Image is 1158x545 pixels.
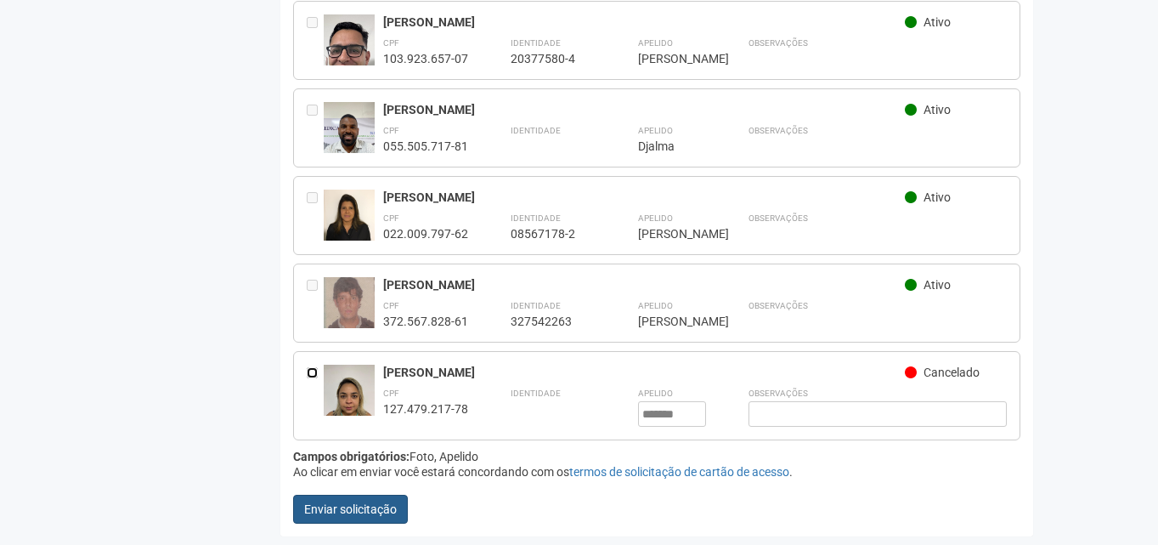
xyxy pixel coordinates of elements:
strong: CPF [383,126,399,135]
div: Djalma [638,139,706,154]
div: [PERSON_NAME] [638,314,706,329]
div: 055.505.717-81 [383,139,468,154]
strong: CPF [383,213,399,223]
span: Ativo [924,103,951,116]
div: 372.567.828-61 [383,314,468,329]
strong: Apelido [638,389,673,398]
div: [PERSON_NAME] [383,277,906,292]
strong: Campos obrigatórios: [293,450,410,463]
div: Entre em contato com a Aministração para solicitar o cancelamento ou 2a via [307,190,324,241]
strong: Observações [748,389,808,398]
div: [PERSON_NAME] [638,51,706,66]
div: 127.479.217-78 [383,401,468,417]
strong: CPF [383,301,399,310]
div: [PERSON_NAME] [383,190,906,205]
span: Ativo [924,15,951,29]
strong: Apelido [638,213,673,223]
strong: Identidade [511,301,561,310]
strong: Observações [748,301,808,310]
div: 022.009.797-62 [383,226,468,241]
strong: Identidade [511,38,561,48]
div: 103.923.657-07 [383,51,468,66]
div: Entre em contato com a Aministração para solicitar o cancelamento ou 2a via [307,277,324,329]
strong: CPF [383,38,399,48]
span: Ativo [924,278,951,292]
div: 327542263 [511,314,596,329]
img: user.jpg [324,277,375,328]
div: Ao clicar em enviar você estará concordando com os . [293,464,1021,480]
div: 20377580-4 [511,51,596,66]
img: user.jpg [324,190,375,241]
strong: Observações [748,38,808,48]
div: [PERSON_NAME] [383,102,906,117]
div: 08567178-2 [511,226,596,241]
button: Enviar solicitação [293,495,408,524]
div: [PERSON_NAME] [638,226,706,241]
strong: Identidade [511,213,561,223]
strong: Observações [748,213,808,223]
div: [PERSON_NAME] [383,365,906,380]
img: user.jpg [324,365,375,433]
strong: Apelido [638,126,673,135]
strong: Apelido [638,38,673,48]
strong: Apelido [638,301,673,310]
strong: Identidade [511,389,561,398]
div: [PERSON_NAME] [383,14,906,30]
a: termos de solicitação de cartão de acesso [569,465,789,479]
strong: Observações [748,126,808,135]
img: user.jpg [324,102,375,170]
span: Cancelado [924,366,980,379]
div: Entre em contato com a Aministração para solicitar o cancelamento ou 2a via [307,14,324,66]
div: Foto, Apelido [293,449,1021,464]
div: Entre em contato com a Aministração para solicitar o cancelamento ou 2a via [307,102,324,154]
span: Ativo [924,190,951,204]
strong: Identidade [511,126,561,135]
img: user.jpg [324,14,375,111]
strong: CPF [383,389,399,398]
